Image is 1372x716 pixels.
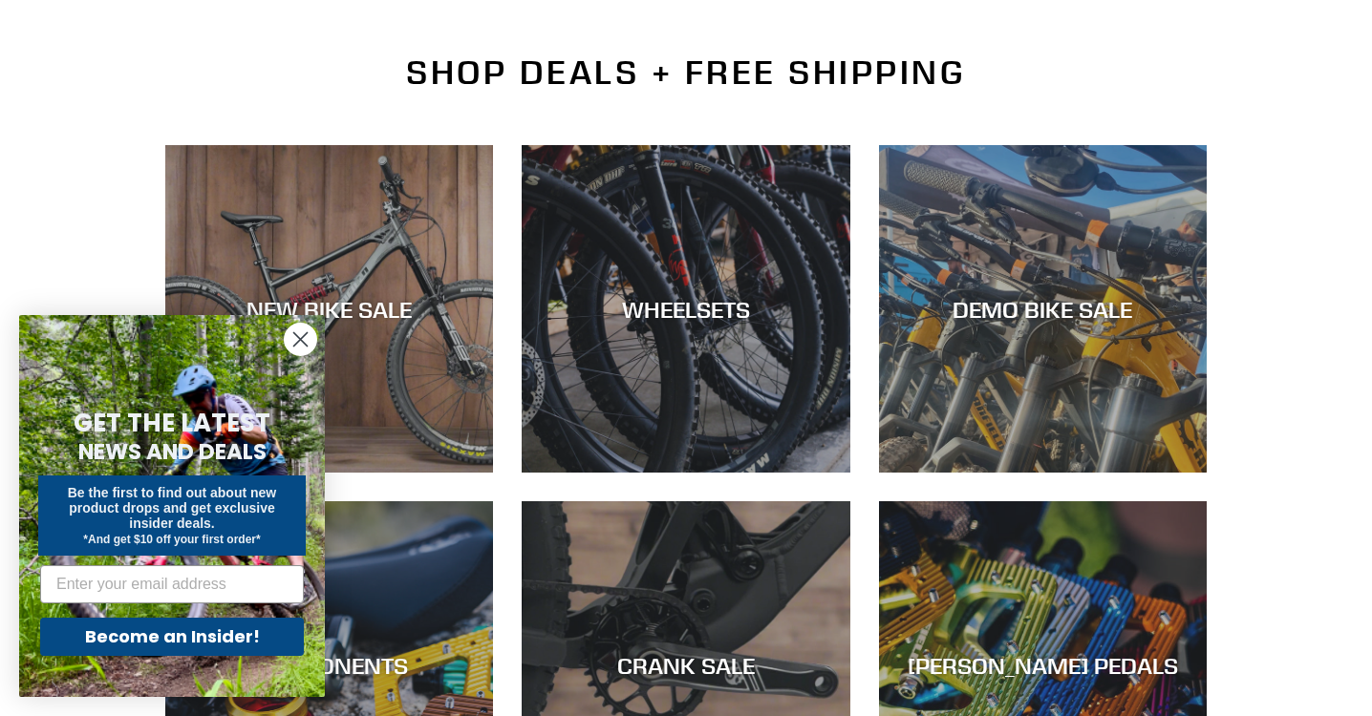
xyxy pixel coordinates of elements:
[879,145,1207,473] a: DEMO BIKE SALE
[83,533,260,546] span: *And get $10 off your first order*
[78,436,267,467] span: NEWS AND DEALS
[284,323,317,356] button: Close dialog
[68,485,277,531] span: Be the first to find out about new product drops and get exclusive insider deals.
[879,295,1207,323] div: DEMO BIKE SALE
[522,295,849,323] div: WHEELSETS
[879,652,1207,680] div: [PERSON_NAME] PEDALS
[74,406,270,440] span: GET THE LATEST
[40,618,304,656] button: Become an Insider!
[165,145,493,473] a: NEW BIKE SALE
[522,145,849,473] a: WHEELSETS
[40,565,304,603] input: Enter your email address
[522,652,849,680] div: CRANK SALE
[165,53,1207,93] h2: SHOP DEALS + FREE SHIPPING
